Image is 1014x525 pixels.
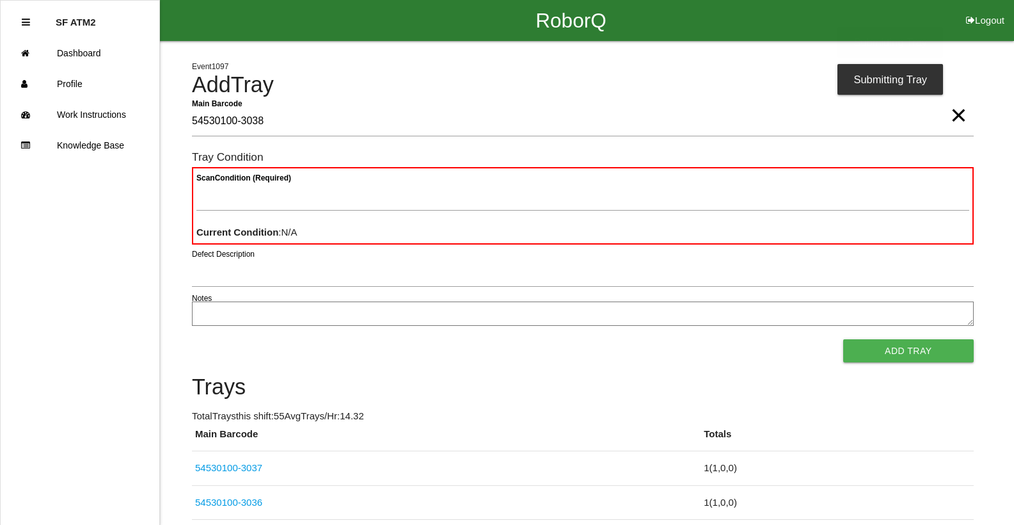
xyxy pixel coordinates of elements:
div: Close [22,7,30,38]
b: Scan Condition (Required) [196,174,291,182]
label: Defect Description [192,248,255,260]
a: 54530100-3037 [195,462,262,473]
span: Clear Input [950,90,967,115]
p: SF ATM2 [56,7,96,28]
b: Main Barcode [192,99,242,108]
a: 54530100-3036 [195,497,262,508]
p: Total Trays this shift: 55 Avg Trays /Hr: 14.32 [192,409,974,424]
td: 1 ( 1 , 0 , 0 ) [701,451,973,486]
div: Submitting Tray [837,64,943,95]
a: Knowledge Base [1,130,159,161]
h4: Trays [192,375,974,400]
h6: Tray Condition [192,151,974,163]
th: Main Barcode [192,427,701,451]
a: Dashboard [1,38,159,69]
input: Required [192,107,974,136]
span: Event 1097 [192,62,228,71]
b: Current Condition [196,227,278,238]
label: Notes [192,293,212,304]
th: Totals [701,427,973,451]
div: Submitting Tray [837,27,943,58]
button: Add Tray [843,339,974,362]
a: Work Instructions [1,99,159,130]
a: Profile [1,69,159,99]
h4: Add Tray [192,73,974,97]
td: 1 ( 1 , 0 , 0 ) [701,485,973,520]
span: : N/A [196,227,297,238]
